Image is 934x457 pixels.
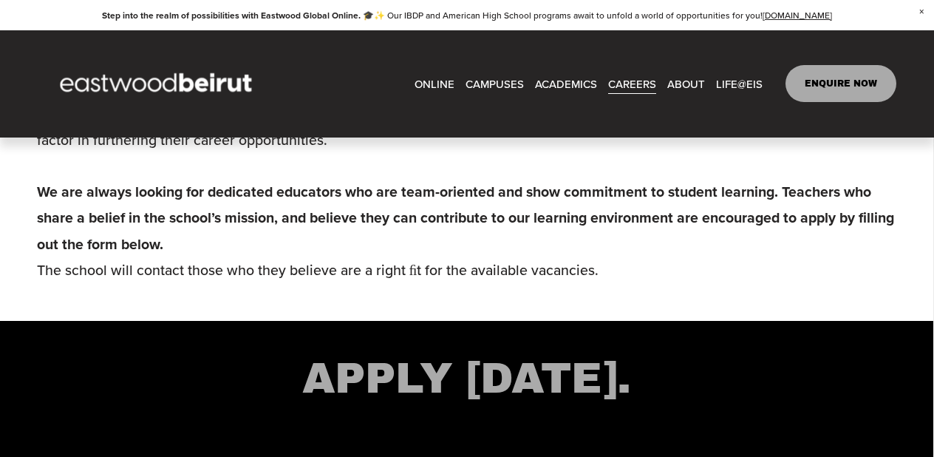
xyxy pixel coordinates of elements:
h2: APPLY [DATE]. [37,351,896,407]
span: LIFE@EIS [716,74,763,94]
a: ONLINE [415,72,454,95]
a: folder dropdown [466,72,524,95]
a: [DOMAIN_NAME] [763,9,832,21]
strong: We are always looking for dedicated educators who are team-oriented and show commitment to studen... [37,181,898,254]
a: folder dropdown [535,72,597,95]
span: ACADEMICS [535,74,597,94]
a: CAREERS [608,72,656,95]
a: folder dropdown [716,72,763,95]
p: All of our teachers are qualified in their discipline areas and have teaching qualifications. Mor... [37,75,896,283]
span: CAMPUSES [466,74,524,94]
a: ENQUIRE NOW [785,65,897,102]
a: folder dropdown [667,72,705,95]
span: ABOUT [667,74,705,94]
img: EastwoodIS Global Site [38,46,279,121]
